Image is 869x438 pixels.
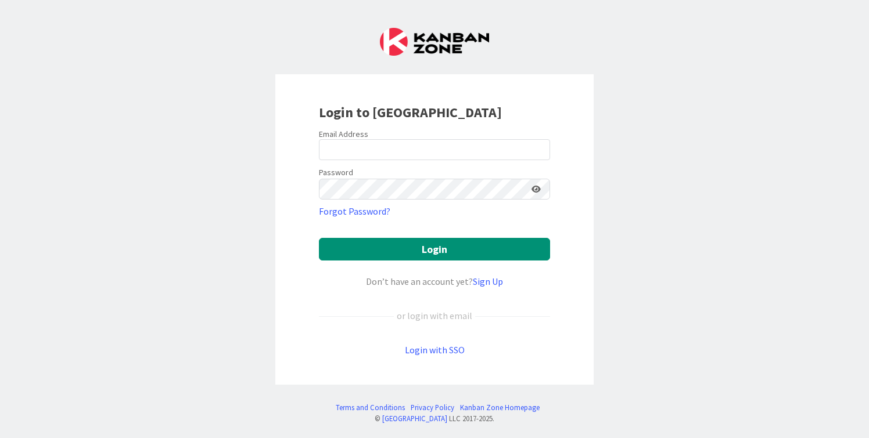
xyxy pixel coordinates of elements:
[319,129,368,139] label: Email Address
[460,402,540,413] a: Kanban Zone Homepage
[319,274,550,288] div: Don’t have an account yet?
[319,103,502,121] b: Login to [GEOGRAPHIC_DATA]
[319,238,550,260] button: Login
[336,402,405,413] a: Terms and Conditions
[394,309,475,323] div: or login with email
[319,204,390,218] a: Forgot Password?
[380,28,489,56] img: Kanban Zone
[411,402,454,413] a: Privacy Policy
[405,344,465,356] a: Login with SSO
[330,413,540,424] div: © LLC 2017- 2025 .
[382,414,447,423] a: [GEOGRAPHIC_DATA]
[319,166,353,179] label: Password
[473,276,503,287] a: Sign Up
